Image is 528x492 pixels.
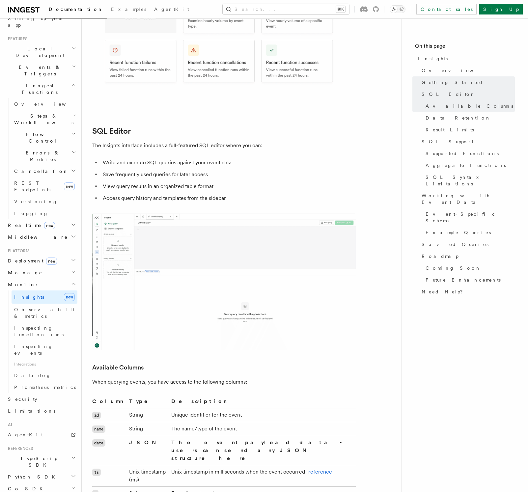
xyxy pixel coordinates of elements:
[92,377,356,387] p: When querying events, you have access to the following columns:
[107,2,150,18] a: Examples
[5,269,42,276] span: Manage
[169,422,356,436] td: The name/type of the event
[126,408,169,422] td: String
[45,2,107,18] a: Documentation
[390,5,405,13] button: Toggle dark mode
[92,213,356,350] img: Sql Editor View
[5,82,71,96] span: Inngest Functions
[5,255,77,267] button: Deploymentnew
[92,439,105,447] code: data
[415,53,515,65] a: Insights
[12,304,77,322] a: Observability & metrics
[423,124,515,136] a: Result Limits
[5,290,77,393] div: Monitor
[111,7,146,12] span: Examples
[422,91,474,97] span: SQL Editor
[5,219,77,231] button: Realtimenew
[423,262,515,274] a: Coming Soon
[5,452,77,471] button: TypeScript SDK
[12,177,77,196] a: REST Endpointsnew
[12,369,77,381] a: Datadog
[101,158,356,167] li: Write and execute SQL queries against your event data
[169,408,356,422] td: Unique identifier for the event
[336,6,345,13] kbd: ⌘K
[5,281,39,288] span: Monitor
[12,359,77,369] span: Integrations
[49,7,103,12] span: Documentation
[422,288,467,295] span: Need Help?
[12,131,71,144] span: Flow Control
[5,45,72,59] span: Local Development
[5,43,77,61] button: Local Development
[426,211,515,224] span: Event-Specific Schema
[426,150,499,157] span: Supported Functions
[101,170,356,179] li: Save frequently used queries for later access
[171,439,345,461] strong: The event payload data - users can send any JSON structure here
[423,171,515,190] a: SQL Syntax Limitations
[422,253,459,260] span: Roadmap
[12,290,77,304] a: Insightsnew
[426,162,506,169] span: Aggregate Functions
[12,168,69,175] span: Cancellation
[426,277,501,283] span: Future Enhancements
[14,101,82,107] span: Overview
[422,192,515,205] span: Working with Event Data
[426,126,474,133] span: Result Limits
[5,61,77,80] button: Events & Triggers
[5,222,55,229] span: Realtime
[5,36,27,41] span: Features
[5,485,47,492] span: Go SDK
[5,429,77,441] a: AgentKit
[426,174,515,187] span: SQL Syntax Limitations
[5,231,77,243] button: Middleware
[169,465,356,487] td: Unix timestamp in milliseconds when the event occurred -
[419,238,515,250] a: Saved Queries
[5,13,77,31] a: Setting up your app
[64,182,75,190] span: new
[5,98,77,219] div: Inngest Functions
[14,294,44,300] span: Insights
[5,471,77,483] button: Python SDK
[92,469,101,476] code: ts
[154,7,189,12] span: AgentKit
[12,147,77,165] button: Errors & Retries
[5,474,59,480] span: Python SDK
[14,344,53,356] span: Inspecting events
[8,396,37,402] span: Security
[129,439,159,446] strong: JSON
[14,325,64,337] span: Inspecting function runs
[426,115,491,121] span: Data Retention
[150,2,193,18] a: AgentKit
[12,196,77,207] a: Versioning
[14,211,48,216] span: Logging
[126,397,169,408] th: Type
[92,397,126,408] th: Column
[223,4,349,14] button: Search...⌘K
[419,76,515,88] a: Getting Started
[308,469,332,475] a: reference
[418,55,448,62] span: Insights
[12,110,77,128] button: Steps & Workflows
[419,65,515,76] a: Overview
[5,64,72,77] span: Events & Triggers
[46,258,57,265] span: new
[92,412,101,419] code: id
[64,293,75,301] span: new
[126,465,169,487] td: Unix timestamp (ms)
[12,381,77,393] a: Prometheus metrics
[92,425,105,433] code: name
[422,138,473,145] span: SQL Support
[422,79,483,86] span: Getting Started
[415,42,515,53] h4: On this page
[423,159,515,171] a: Aggregate Functions
[5,248,30,254] span: Platform
[92,126,131,136] a: SQL Editor
[5,234,68,240] span: Middleware
[126,422,169,436] td: String
[479,4,523,14] a: Sign Up
[12,128,77,147] button: Flow Control
[416,4,477,14] a: Contact sales
[5,393,77,405] a: Security
[419,88,515,100] a: SQL Editor
[14,307,82,319] span: Observability & metrics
